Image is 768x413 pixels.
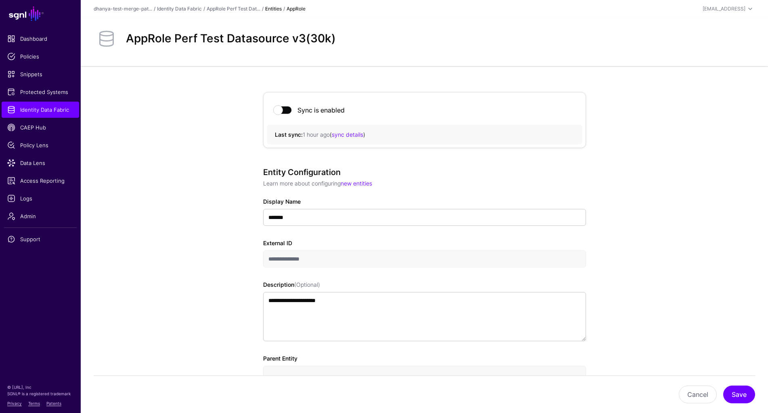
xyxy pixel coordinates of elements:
span: Support [7,235,73,243]
span: Data Lens [7,159,73,167]
a: Policy Lens [2,137,79,153]
a: new entities [341,180,372,187]
span: Protected Systems [7,88,73,96]
a: Data Lens [2,155,79,171]
span: Access Reporting [7,177,73,185]
p: © [URL], Inc [7,384,73,390]
a: sync details [332,131,363,138]
a: Protected Systems [2,84,79,100]
div: / [260,5,265,13]
strong: Entities [265,6,282,12]
button: Save [723,386,755,403]
p: Learn more about configuring [263,179,586,188]
a: Identity Data Fabric [157,6,202,12]
span: Logs [7,194,73,202]
strong: Last sync: [275,131,303,138]
a: dhanya-test-merge-pat... [94,6,152,12]
div: / [202,5,207,13]
div: [EMAIL_ADDRESS] [703,5,745,13]
a: Logs [2,190,79,206]
label: Description [263,280,320,289]
a: Dashboard [2,31,79,47]
span: Policies [7,52,73,60]
a: Identity Data Fabric [2,102,79,118]
a: Snippets [2,66,79,82]
span: CAEP Hub [7,123,73,131]
a: CAEP Hub [2,119,79,136]
h2: AppRole Perf Test Datasource v3(30k) [126,32,336,46]
span: (Optional) [294,281,320,288]
button: Cancel [679,386,717,403]
div: ( ) [275,130,574,139]
span: Admin [7,212,73,220]
span: Identity Data Fabric [7,106,73,114]
strong: AppRole [287,6,306,12]
label: Display Name [263,197,301,206]
div: / [152,5,157,13]
p: SGNL® is a registered trademark [7,390,73,397]
span: Snippets [7,70,73,78]
div: / [282,5,287,13]
a: Privacy [7,401,22,406]
span: Policy Lens [7,141,73,149]
label: External ID [263,239,292,247]
span: 1 hour ago [303,131,330,138]
a: SGNL [5,5,76,23]
a: Terms [28,401,40,406]
a: Admin [2,208,79,224]
h3: Entity Configuration [263,167,586,177]
a: AppRole Perf Test Dat... [207,6,260,12]
a: Access Reporting [2,173,79,189]
a: Patents [46,401,61,406]
label: Parent Entity [263,354,297,363]
div: Sync is enabled [293,106,345,114]
span: Dashboard [7,35,73,43]
a: Policies [2,48,79,65]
